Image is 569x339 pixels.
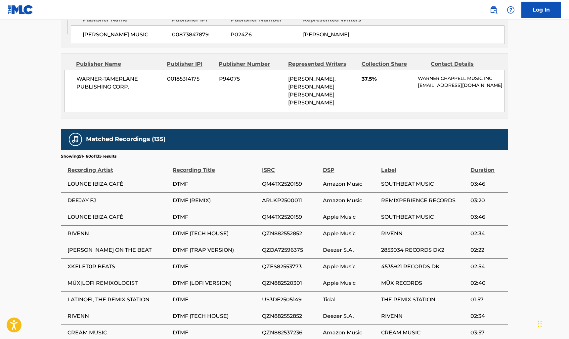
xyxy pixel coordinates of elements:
[262,263,319,271] span: QZES82553773
[83,31,167,39] span: [PERSON_NAME] MUSIC
[262,230,319,238] span: QZN882552852
[536,307,569,339] iframe: Chat Widget
[67,296,169,304] span: LATINOFI, THE REMIX STATION
[219,60,283,68] div: Publisher Number
[470,279,505,287] span: 02:40
[173,296,259,304] span: DTMF
[86,135,165,143] h5: Matched Recordings (135)
[262,296,319,304] span: US3DF2505149
[323,329,378,337] span: Amazon Music
[470,329,505,337] span: 03:57
[288,76,336,106] span: [PERSON_NAME], [PERSON_NAME] [PERSON_NAME] [PERSON_NAME]
[323,263,378,271] span: Apple Music
[381,263,467,271] span: 4535921 RECORDS DK
[323,312,378,320] span: Deezer S.A.
[470,312,505,320] span: 02:34
[173,246,259,254] span: DTMF (TRAP VERSION)
[67,246,169,254] span: [PERSON_NAME] ON THE BEAT
[470,180,505,188] span: 03:46
[381,329,467,337] span: CREAM MUSIC
[67,279,169,287] span: MÜX|LOFI REMIXOLOGIST
[61,153,116,159] p: Showing 51 - 60 of 135 results
[173,213,259,221] span: DTMF
[431,60,495,68] div: Contact Details
[507,6,515,14] img: help
[67,230,169,238] span: RIVENN
[323,279,378,287] span: Apple Music
[67,329,169,337] span: CREAM MUSIC
[262,180,319,188] span: QM4TX2520159
[381,180,467,188] span: SOUTHBEAT MUSIC
[173,197,259,205] span: DTMF (REMIX)
[8,5,33,15] img: MLC Logo
[173,230,259,238] span: DTMF (TECH HOUSE)
[173,279,259,287] span: DTMF (LOFI VERSION)
[538,314,542,334] div: Drag
[67,197,169,205] span: DEEJAY FJ
[470,246,505,254] span: 02:22
[219,75,283,83] span: P94075
[323,180,378,188] span: Amazon Music
[323,246,378,254] span: Deezer S.A.
[381,279,467,287] span: MÜX RECORDS
[262,213,319,221] span: QM4TX2520159
[262,246,319,254] span: QZDA72596375
[362,60,426,68] div: Collection Share
[323,213,378,221] span: Apple Music
[67,159,169,174] div: Recording Artist
[76,75,162,91] span: WARNER-TAMERLANE PUBLISHING CORP.
[231,31,298,39] span: P024Z6
[418,82,504,89] p: [EMAIL_ADDRESS][DOMAIN_NAME]
[381,246,467,254] span: 2853034 RECORDS DK2
[173,180,259,188] span: DTMF
[381,159,467,174] div: Label
[262,197,319,205] span: ARLKP2500011
[323,159,378,174] div: DSP
[470,296,505,304] span: 01:57
[521,2,561,18] a: Log In
[323,296,378,304] span: Tidal
[71,135,79,143] img: Matched Recordings
[470,263,505,271] span: 02:54
[76,60,162,68] div: Publisher Name
[262,329,319,337] span: QZN882537236
[470,230,505,238] span: 02:34
[490,6,498,14] img: search
[262,159,319,174] div: ISRC
[172,31,226,39] span: 00873847879
[381,213,467,221] span: SOUTHBEAT MUSIC
[262,279,319,287] span: QZN882520301
[487,3,500,17] a: Public Search
[381,296,467,304] span: THE REMIX STATION
[173,159,259,174] div: Recording Title
[381,312,467,320] span: RIVENN
[381,230,467,238] span: RIVENN
[67,213,169,221] span: LOUNGE IBIZA CAFÈ
[173,263,259,271] span: DTMF
[418,75,504,82] p: WARNER CHAPPELL MUSIC INC
[323,197,378,205] span: Amazon Music
[470,213,505,221] span: 03:46
[67,312,169,320] span: RIVENN
[381,197,467,205] span: REMIXPERIENCE RECORDS
[362,75,413,83] span: 37.5%
[288,60,357,68] div: Represented Writers
[303,31,349,38] span: [PERSON_NAME]
[67,180,169,188] span: LOUNGE IBIZA CAFÈ
[67,263,169,271] span: XKELET0R BEATS
[504,3,517,17] div: Help
[470,197,505,205] span: 03:20
[262,312,319,320] span: QZN882552852
[167,60,214,68] div: Publisher IPI
[470,159,505,174] div: Duration
[323,230,378,238] span: Apple Music
[173,312,259,320] span: DTMF (TECH HOUSE)
[173,329,259,337] span: DTMF
[167,75,214,83] span: 00185314175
